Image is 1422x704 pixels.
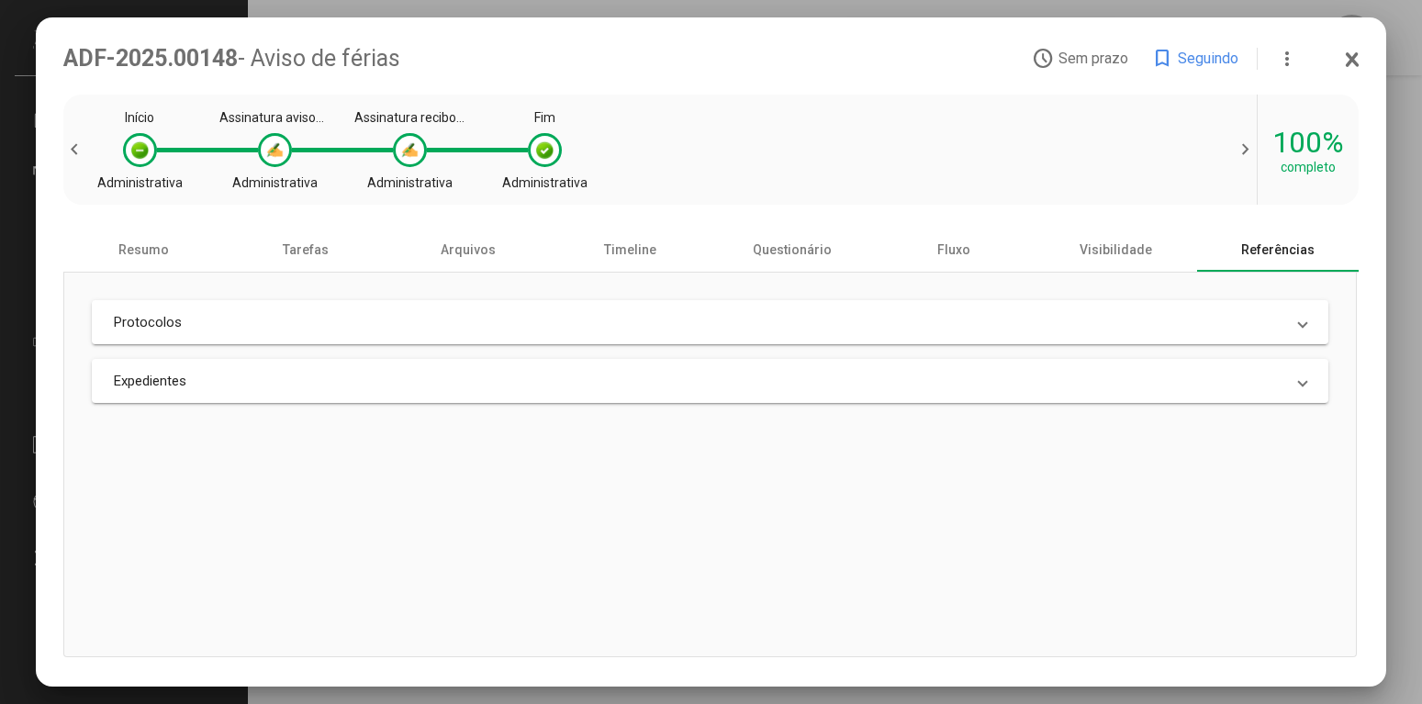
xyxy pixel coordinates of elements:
[534,110,555,125] div: Fim
[63,139,91,161] span: chevron_left
[1178,50,1238,67] span: Seguindo
[63,45,1033,72] div: ADF-2025.00148
[63,228,225,272] div: Resumo
[1197,228,1359,272] div: Referências
[1229,139,1257,161] span: chevron_right
[1151,48,1173,70] mat-icon: bookmark
[92,359,1329,403] mat-expansion-panel-header: Expedientes
[1032,48,1054,70] mat-icon: access_time
[711,228,872,272] div: Questionário
[114,373,1285,389] mat-panel-title: Expedientes
[387,228,549,272] div: Arquivos
[354,110,465,125] div: Assinatura recibo de férias
[1058,50,1128,67] span: Sem prazo
[232,175,318,190] div: Administrativa
[367,175,453,190] div: Administrativa
[125,110,154,125] div: Início
[219,110,330,125] div: Assinatura aviso de férias
[238,45,400,72] span: - Aviso de férias
[502,175,588,190] div: Administrativa
[225,228,386,272] div: Tarefas
[1272,125,1344,160] div: 100%
[114,314,1285,330] mat-panel-title: Protocolos
[97,175,183,190] div: Administrativa
[1035,228,1196,272] div: Visibilidade
[92,300,1329,344] mat-expansion-panel-header: Protocolos
[873,228,1035,272] div: Fluxo
[1281,160,1336,174] div: completo
[549,228,711,272] div: Timeline
[1276,48,1298,70] mat-icon: more_vert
